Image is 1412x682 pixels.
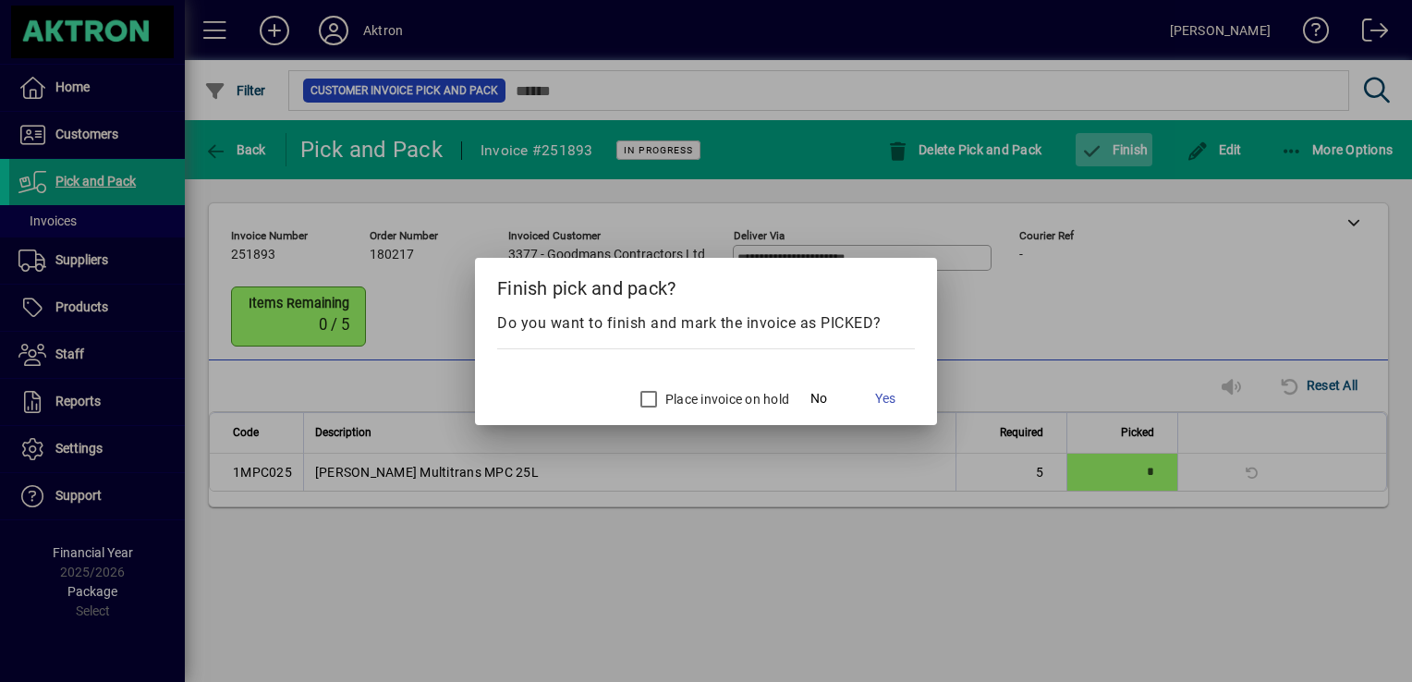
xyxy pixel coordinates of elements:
[856,383,915,416] button: Yes
[497,312,915,335] div: Do you want to finish and mark the invoice as PICKED?
[875,389,895,408] span: Yes
[662,390,789,408] label: Place invoice on hold
[810,389,827,408] span: No
[789,383,848,416] button: No
[475,258,937,311] h2: Finish pick and pack?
